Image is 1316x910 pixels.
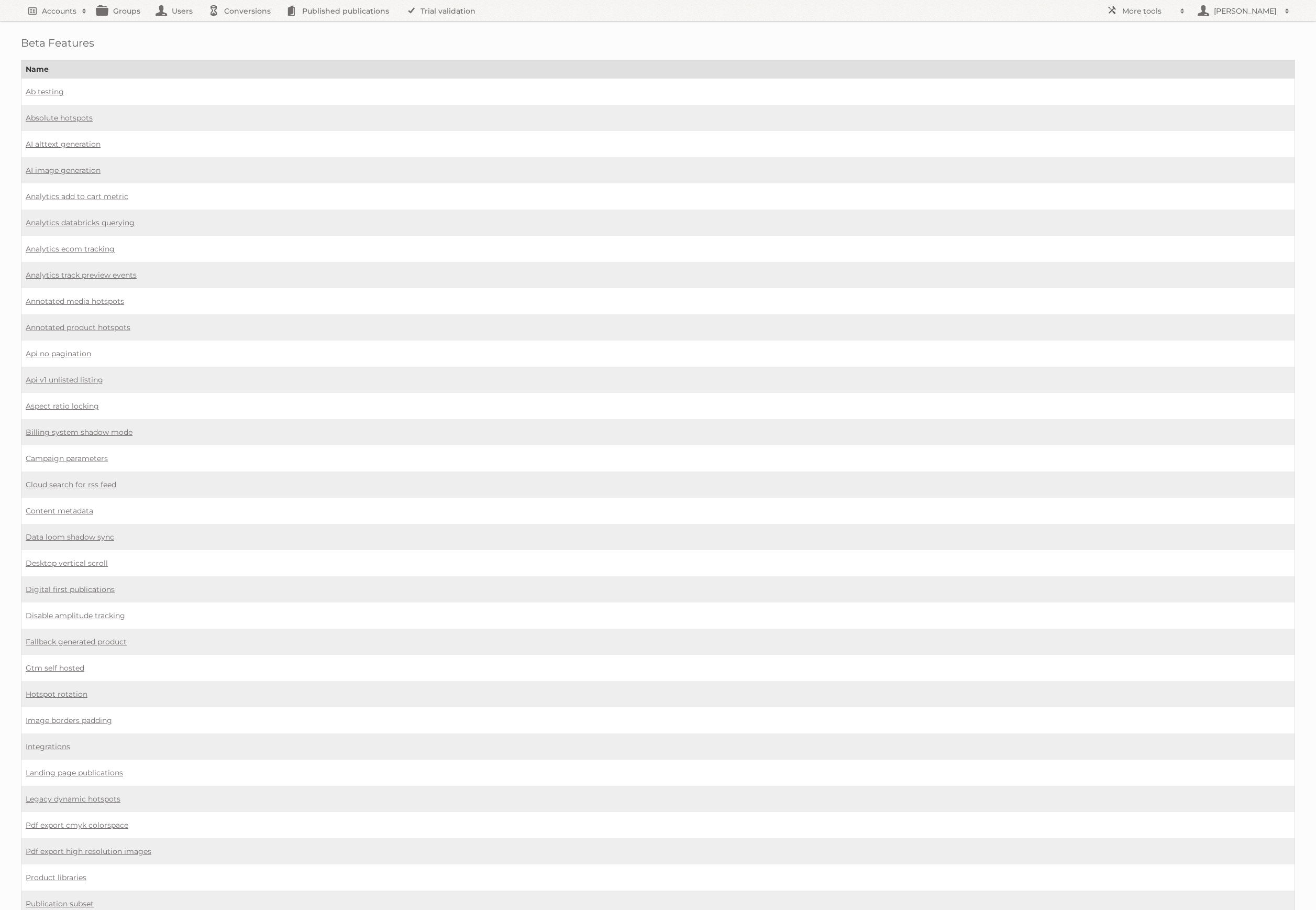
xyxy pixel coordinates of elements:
a: Publication subset [26,899,94,908]
a: Analytics add to cart metric [26,192,128,201]
a: Aspect ratio locking [26,401,99,411]
a: Hotspot rotation [26,689,87,699]
a: Legacy dynamic hotspots [26,794,120,804]
h2: Accounts [42,6,76,16]
h1: Beta Features [21,37,1295,49]
a: Campaign parameters [26,454,108,463]
a: Integrations [26,742,70,751]
a: Cloud search for rss feed [26,480,116,489]
a: Product libraries [26,873,86,882]
a: Landing page publications [26,768,123,777]
a: Digital first publications [26,585,115,594]
a: Absolute hotspots [26,113,93,123]
h2: More tools [1122,6,1175,16]
a: Content metadata [26,506,93,516]
a: Annotated media hotspots [26,297,124,306]
a: AI alttext generation [26,139,101,149]
h2: [PERSON_NAME] [1211,6,1279,16]
a: Gtm self hosted [26,663,84,673]
a: Billing system shadow mode [26,427,132,437]
a: Api no pagination [26,349,91,358]
a: Disable amplitude tracking [26,611,125,620]
a: Analytics track preview events [26,270,137,280]
a: Pdf export high resolution images [26,847,151,856]
a: Ab testing [26,87,64,96]
a: Annotated product hotspots [26,323,130,332]
a: Api v1 unlisted listing [26,375,103,385]
a: Analytics ecom tracking [26,244,115,254]
a: Analytics databricks querying [26,218,135,227]
a: Desktop vertical scroll [26,558,108,568]
a: Image borders padding [26,716,112,725]
a: Data loom shadow sync [26,532,114,542]
a: Fallback generated product [26,637,127,646]
a: Pdf export cmyk colorspace [26,820,128,830]
a: AI image generation [26,166,101,175]
th: Name [21,60,1295,79]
